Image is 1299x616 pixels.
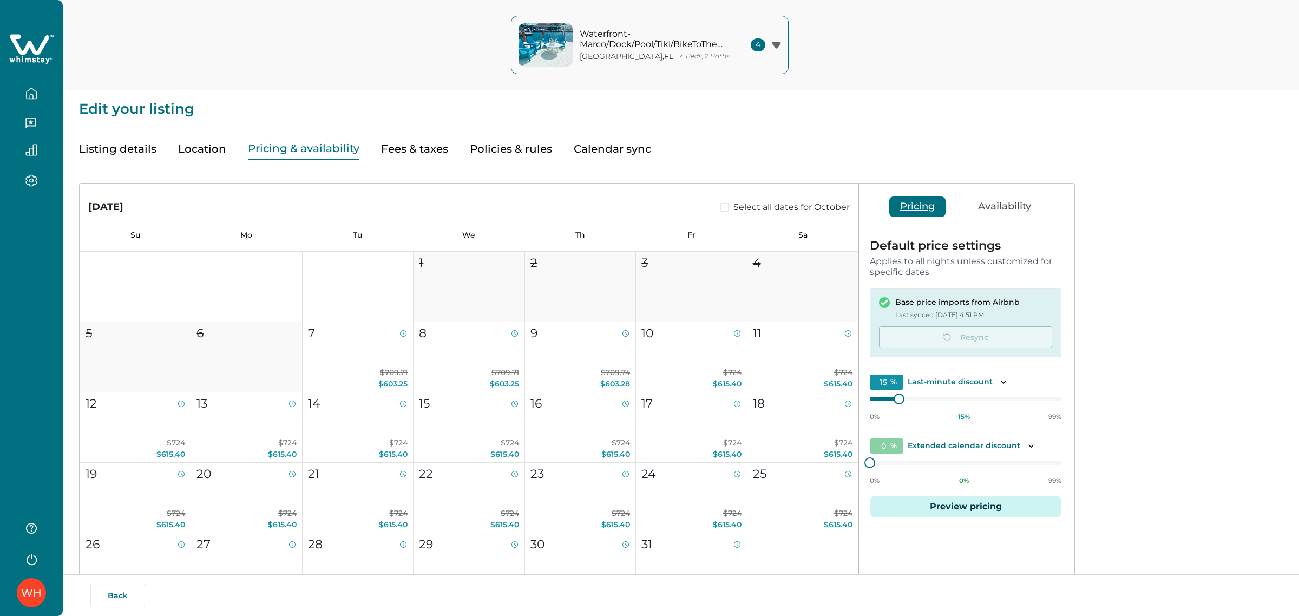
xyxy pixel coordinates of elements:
p: Default price settings [870,240,1061,252]
span: $615.40 [824,520,852,529]
span: $724 [834,438,852,448]
span: $724 [278,508,297,518]
span: $724 [167,438,185,448]
button: 25$724$615.40 [747,463,858,533]
p: 99% [1048,476,1061,485]
span: $724 [723,368,742,377]
p: 17 [641,395,653,412]
span: $709.74 [601,368,630,377]
span: $724 [167,508,185,518]
p: 99% [1048,412,1061,421]
button: Toggle description [997,376,1010,389]
span: $615.40 [490,520,519,529]
button: 30$724$615.40 [525,533,636,604]
p: 0% [870,412,880,421]
button: 17$724$615.40 [636,392,747,463]
span: $615.40 [713,379,742,389]
p: Applies to all nights unless customized for specific dates [870,256,1061,277]
p: 16 [530,395,542,412]
button: 26$724$615.40 [80,533,191,604]
p: 10 [641,324,654,342]
span: $603.25 [378,379,408,389]
span: $615.40 [379,449,408,459]
p: 26 [86,535,100,553]
button: Location [178,138,226,160]
div: Whimstay Host [21,580,42,606]
button: 23$724$615.40 [525,463,636,533]
span: $724 [834,368,852,377]
button: 16$724$615.40 [525,392,636,463]
button: 10$724$615.40 [636,322,747,392]
p: 19 [86,465,97,483]
button: Back [90,584,145,607]
p: [GEOGRAPHIC_DATA] , FL [580,52,673,61]
p: 4 Beds, 2 Baths [680,53,730,61]
span: $603.28 [600,379,630,389]
p: 15 % [958,412,970,421]
p: We [414,231,525,240]
p: 22 [419,465,433,483]
button: 22$724$615.40 [414,463,524,533]
span: $724 [834,508,852,518]
span: $615.40 [268,520,297,529]
p: 27 [196,535,211,553]
span: $615.40 [268,449,297,459]
span: $615.40 [713,449,742,459]
p: 25 [753,465,766,483]
p: 11 [753,324,762,342]
p: 18 [753,395,765,412]
span: $724 [501,438,519,448]
button: 19$724$615.40 [80,463,191,533]
button: Pricing [889,196,946,217]
button: 12$724$615.40 [80,392,191,463]
p: 9 [530,324,537,342]
p: Edit your listing [79,90,1283,116]
span: $615.40 [713,520,742,529]
span: $615.40 [824,379,852,389]
span: $615.40 [490,449,519,459]
span: $615.40 [824,449,852,459]
p: 7 [308,324,315,342]
button: property-coverWaterfront- Marco/Dock/Pool/Tiki/BikeToTheBeach[GEOGRAPHIC_DATA],FL4 Beds, 2 Baths4 [511,16,789,74]
button: 15$724$615.40 [414,392,524,463]
p: Mo [191,231,303,240]
p: 28 [308,535,323,553]
span: $709.71 [491,368,519,377]
button: 27$724$615.40 [191,533,302,604]
button: Fees & taxes [381,138,448,160]
p: Sa [747,231,858,240]
button: Preview pricing [870,496,1061,517]
p: 15 [419,395,430,412]
p: 14 [308,395,320,412]
button: 7$709.71$603.25 [303,322,414,392]
button: Toggle description [1025,440,1038,453]
p: Tu [302,231,414,240]
span: $724 [501,508,519,518]
span: $603.25 [490,379,519,389]
p: 13 [196,395,207,412]
span: $724 [612,438,630,448]
p: Th [524,231,636,240]
button: Calendar sync [574,138,651,160]
span: $724 [723,438,742,448]
span: $615.40 [601,520,630,529]
p: 8 [419,324,427,342]
span: $724 [723,508,742,518]
p: 0% [870,476,880,485]
span: $724 [278,438,297,448]
button: Pricing & availability [248,138,359,160]
button: 11$724$615.40 [747,322,858,392]
p: 24 [641,465,656,483]
button: 13$724$615.40 [191,392,302,463]
p: 31 [641,535,652,553]
button: 8$709.71$603.25 [414,322,524,392]
button: 14$724$615.40 [303,392,414,463]
div: [DATE] [88,200,123,214]
span: Select all dates for October [733,201,850,214]
img: property-cover [519,23,573,67]
button: Policies & rules [470,138,552,160]
p: 20 [196,465,212,483]
button: 9$709.74$603.28 [525,322,636,392]
span: $615.40 [156,449,185,459]
p: 21 [308,465,319,483]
